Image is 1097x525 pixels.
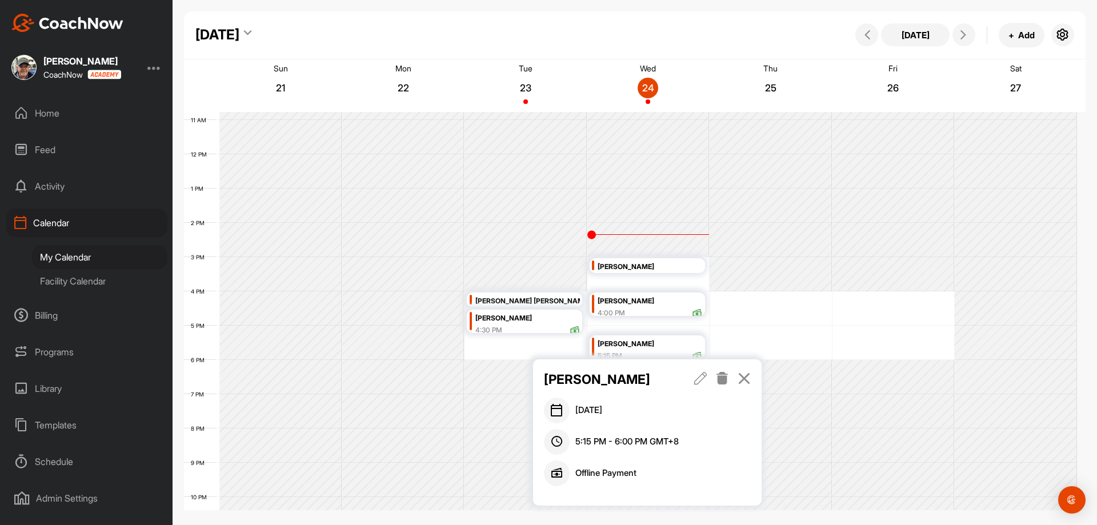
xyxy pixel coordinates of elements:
[544,370,672,389] p: [PERSON_NAME]
[6,447,167,476] div: Schedule
[270,82,291,94] p: 21
[475,312,580,325] div: [PERSON_NAME]
[598,295,702,308] div: [PERSON_NAME]
[710,59,832,112] a: September 25, 2025
[888,63,898,73] p: Fri
[184,322,216,329] div: 5 PM
[195,25,239,45] div: [DATE]
[43,70,121,79] div: CoachNow
[6,301,167,330] div: Billing
[184,425,216,432] div: 8 PM
[6,374,167,403] div: Library
[32,245,167,269] div: My Calendar
[475,325,502,335] div: 4:30 PM
[87,70,121,79] img: CoachNow acadmey
[881,23,950,46] button: [DATE]
[393,82,414,94] p: 22
[6,484,167,512] div: Admin Settings
[6,172,167,201] div: Activity
[184,391,215,398] div: 7 PM
[6,209,167,237] div: Calendar
[6,99,167,127] div: Home
[638,82,658,94] p: 24
[1008,29,1014,41] span: +
[763,63,778,73] p: Thu
[475,295,580,308] div: [PERSON_NAME] [PERSON_NAME]
[395,63,411,73] p: Mon
[640,63,656,73] p: Wed
[6,411,167,439] div: Templates
[32,269,167,293] div: Facility Calendar
[184,254,216,261] div: 3 PM
[184,494,218,500] div: 10 PM
[1006,82,1026,94] p: 27
[11,55,37,80] img: square_cac399e08904f4b61a01a0671b01e02f.jpg
[587,59,709,112] a: September 24, 2025
[184,117,218,123] div: 11 AM
[832,59,954,112] a: September 26, 2025
[575,467,636,480] p: Offline Payment
[575,435,679,448] span: 5:15 PM - 6:00 PM GMT+8
[219,59,342,112] a: September 21, 2025
[760,82,781,94] p: 25
[184,356,216,363] div: 6 PM
[1058,486,1086,514] div: Open Intercom Messenger
[184,219,216,226] div: 2 PM
[1010,63,1022,73] p: Sat
[465,59,587,112] a: September 23, 2025
[184,185,215,192] div: 1 PM
[274,63,288,73] p: Sun
[43,57,121,66] div: [PERSON_NAME]
[598,338,702,351] div: [PERSON_NAME]
[11,14,123,32] img: CoachNow
[184,151,218,158] div: 12 PM
[515,82,536,94] p: 23
[184,459,216,466] div: 9 PM
[6,338,167,366] div: Programs
[999,23,1044,47] button: +Add
[575,404,602,417] span: [DATE]
[598,351,622,361] div: 5:15 PM
[519,63,533,73] p: Tue
[342,59,464,112] a: September 22, 2025
[955,59,1077,112] a: September 27, 2025
[598,308,625,318] div: 4:00 PM
[598,261,702,274] div: [PERSON_NAME]
[6,135,167,164] div: Feed
[883,82,903,94] p: 26
[184,288,216,295] div: 4 PM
